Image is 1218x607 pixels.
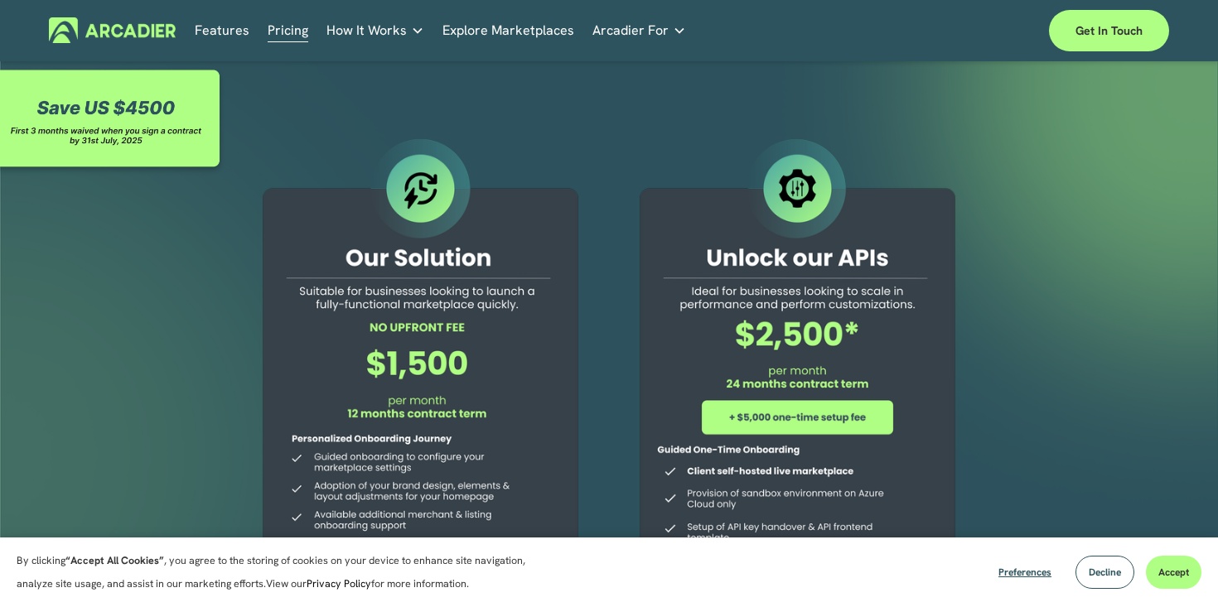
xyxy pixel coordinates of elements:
a: Get in touch [1049,10,1169,51]
span: Accept [1158,566,1189,579]
a: Privacy Policy [307,577,371,590]
span: Preferences [998,566,1051,579]
span: Decline [1089,566,1121,579]
span: How It Works [326,19,407,42]
a: Explore Marketplaces [442,17,574,43]
a: folder dropdown [592,17,686,43]
p: By clicking , you agree to the storing of cookies on your device to enhance site navigation, anal... [17,549,555,595]
strong: “Accept All Cookies” [65,554,164,567]
button: Preferences [986,556,1064,589]
img: Arcadier [49,17,176,43]
a: folder dropdown [326,17,424,43]
button: Decline [1075,556,1134,589]
span: Arcadier For [592,19,669,42]
a: Pricing [268,17,308,43]
button: Accept [1146,556,1201,589]
a: Features [195,17,249,43]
